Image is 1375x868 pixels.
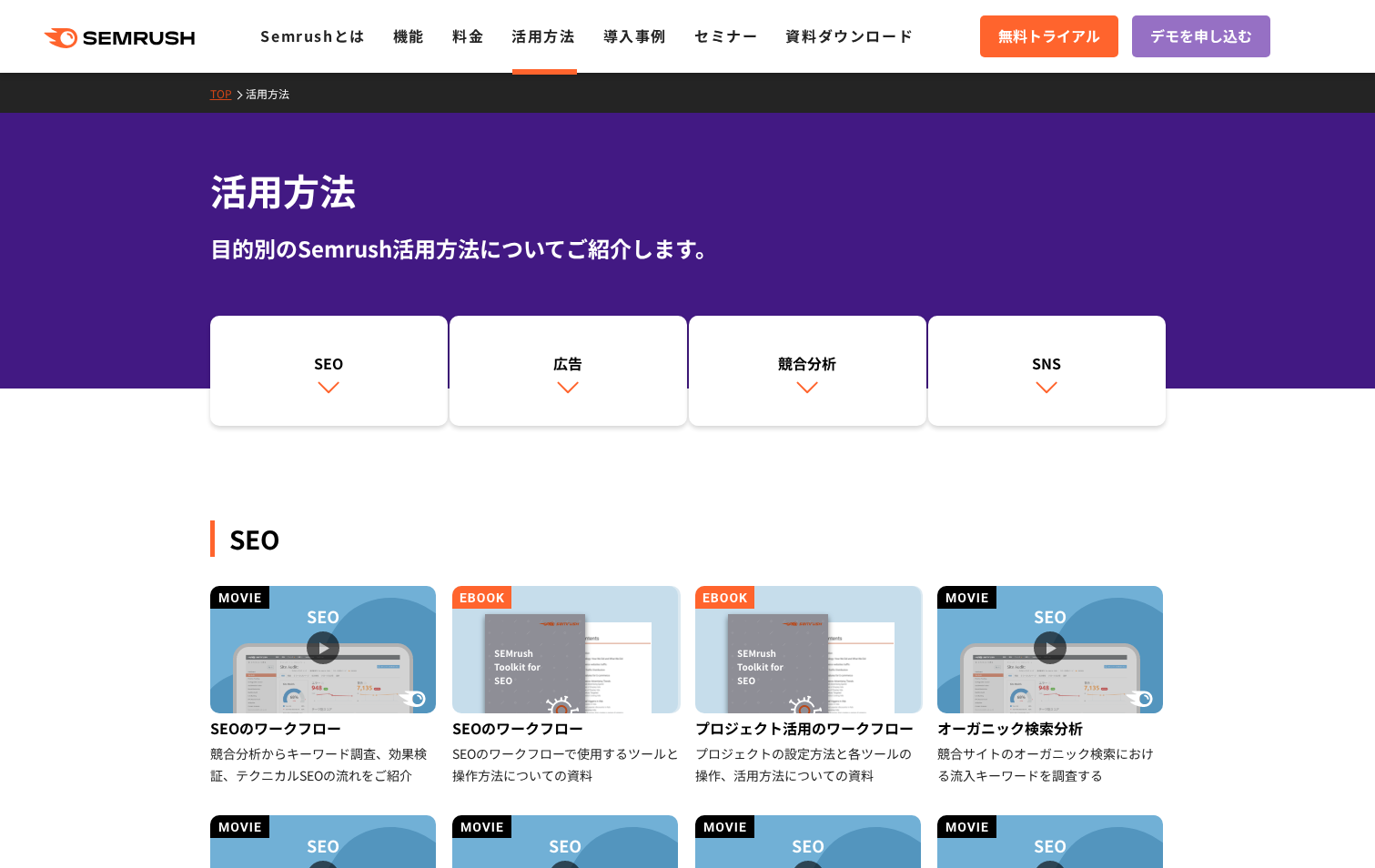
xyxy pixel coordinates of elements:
[452,713,681,742] div: SEOのワークフロー
[785,25,914,46] a: 資料ダウンロード
[937,586,1166,786] a: オーガニック検索分析 競合サイトのオーガニック検索における流入キーワードを調査する
[260,25,365,46] a: Semrushとは
[452,742,681,786] div: SEOのワークフローで使用するツールと操作方法についての資料
[998,25,1100,48] span: 無料トライアル
[459,352,678,374] div: 広告
[980,15,1118,57] a: 無料トライアル
[698,352,917,374] div: 競合分析
[246,86,303,101] a: 活用方法
[695,742,924,786] div: プロジェクトの設定方法と各ツールの操作、活用方法についての資料
[210,232,1166,265] div: 目的別のSemrush活用方法についてご紹介します。
[210,713,439,742] div: SEOのワークフロー
[1132,15,1270,57] a: デモを申し込む
[450,316,687,427] a: 広告
[210,164,1166,217] h1: 活用方法
[689,316,926,427] a: 競合分析
[393,25,425,46] a: 機能
[937,352,1157,374] div: SNS
[928,316,1166,427] a: SNS
[695,713,924,742] div: プロジェクト活用のワークフロー
[210,586,439,786] a: SEOのワークフロー 競合分析からキーワード調査、効果検証、テクニカルSEOの流れをご紹介
[210,520,1166,557] div: SEO
[937,742,1166,786] div: 競合サイトのオーガニック検索における流入キーワードを調査する
[452,586,681,786] a: SEOのワークフロー SEOのワークフローで使用するツールと操作方法についての資料
[219,352,439,374] div: SEO
[210,742,439,786] div: 競合分析からキーワード調査、効果検証、テクニカルSEOの流れをご紹介
[694,25,758,46] a: セミナー
[210,86,246,101] a: TOP
[511,25,575,46] a: 活用方法
[603,25,667,46] a: 導入事例
[210,316,448,427] a: SEO
[452,25,484,46] a: 料金
[937,713,1166,742] div: オーガニック検索分析
[1150,25,1252,48] span: デモを申し込む
[695,586,924,786] a: プロジェクト活用のワークフロー プロジェクトの設定方法と各ツールの操作、活用方法についての資料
